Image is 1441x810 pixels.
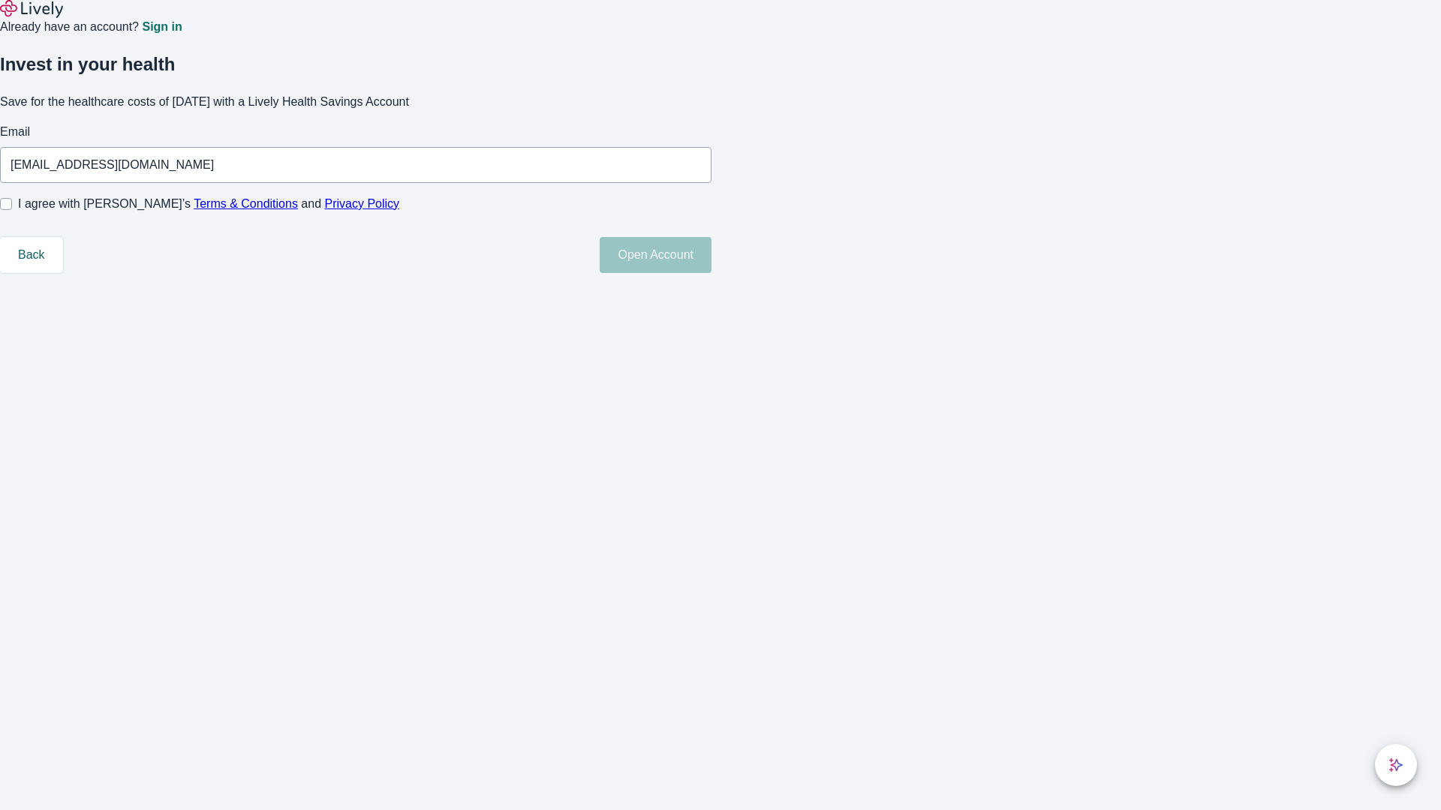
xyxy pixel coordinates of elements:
a: Sign in [142,21,182,33]
svg: Lively AI Assistant [1388,757,1403,772]
a: Terms & Conditions [194,197,298,210]
span: I agree with [PERSON_NAME]’s and [18,195,399,213]
button: chat [1375,744,1417,786]
a: Privacy Policy [325,197,400,210]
